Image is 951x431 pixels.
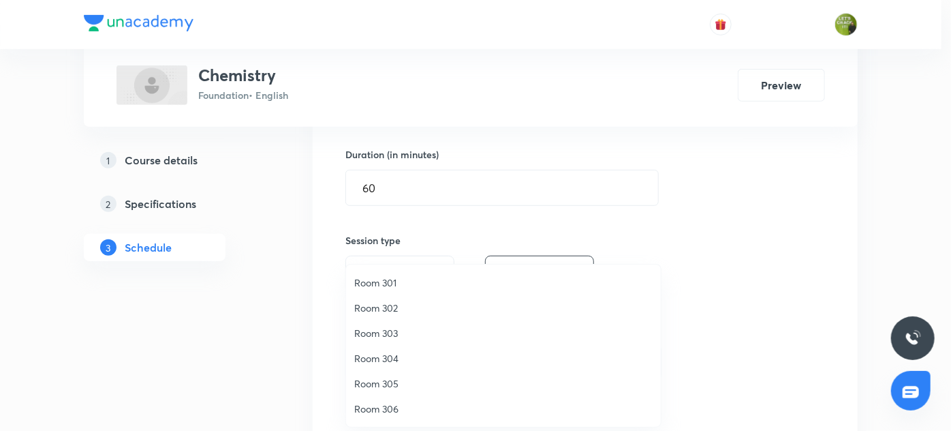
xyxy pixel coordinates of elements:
[354,301,653,315] span: Room 302
[354,276,653,290] span: Room 301
[354,376,653,391] span: Room 305
[354,402,653,416] span: Room 306
[354,351,653,366] span: Room 304
[354,326,653,340] span: Room 303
